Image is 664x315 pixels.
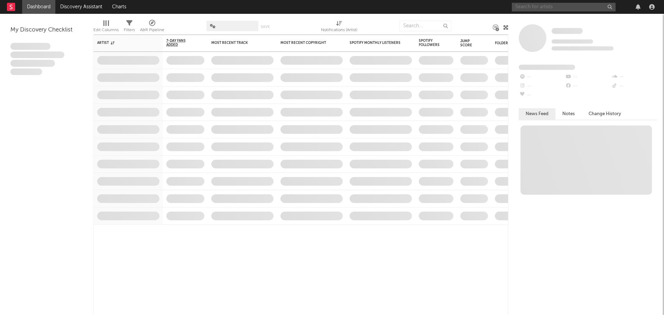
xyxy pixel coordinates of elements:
div: Most Recent Copyright [280,41,332,45]
span: Fans Added by Platform [519,65,575,70]
div: A&R Pipeline [140,17,164,37]
span: Lorem ipsum dolor [10,43,50,50]
a: Some Artist [552,28,583,35]
div: A&R Pipeline [140,26,164,34]
div: Artist [97,41,149,45]
div: -- [611,82,657,91]
div: -- [519,82,565,91]
div: Jump Score [460,39,478,47]
div: -- [565,73,611,82]
span: 0 fans last week [552,46,614,50]
span: 7-Day Fans Added [166,39,194,47]
div: -- [565,82,611,91]
button: Change History [582,108,628,120]
div: -- [611,73,657,82]
input: Search for artists [512,3,616,11]
div: Filters [124,26,135,34]
div: Folders [495,41,547,45]
div: Edit Columns [93,17,119,37]
div: Notifications (Artist) [321,17,357,37]
span: Aliquam viverra [10,68,42,75]
div: Edit Columns [93,26,119,34]
button: Save [261,25,270,29]
div: -- [519,73,565,82]
span: Praesent ac interdum [10,60,55,67]
div: -- [519,91,565,100]
span: Some Artist [552,28,583,34]
span: Tracking Since: [DATE] [552,39,593,44]
div: Spotify Monthly Listeners [350,41,402,45]
button: Notes [555,108,582,120]
span: Integer aliquet in purus et [10,52,64,58]
input: Search... [399,21,451,31]
div: Spotify Followers [419,39,443,47]
button: News Feed [519,108,555,120]
div: Notifications (Artist) [321,26,357,34]
div: Most Recent Track [211,41,263,45]
div: My Discovery Checklist [10,26,83,34]
div: Filters [124,17,135,37]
